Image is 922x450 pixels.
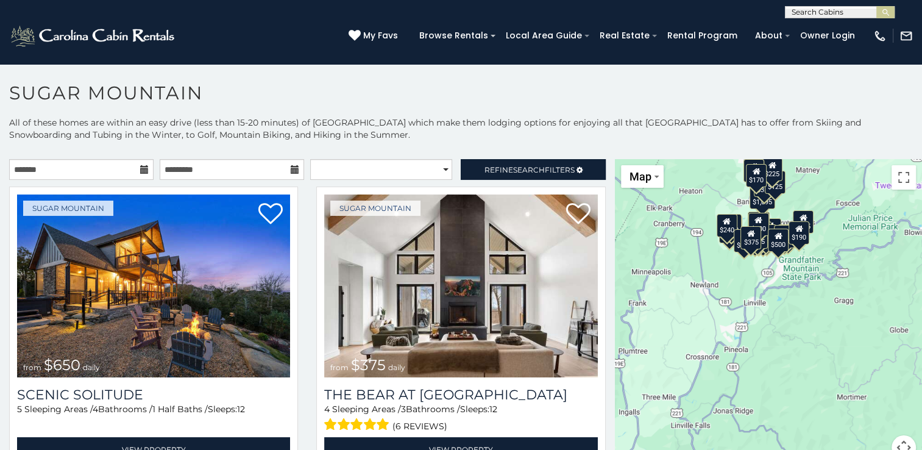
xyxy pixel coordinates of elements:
[324,403,597,434] div: Sleeping Areas / Bathrooms / Sleeps:
[749,26,789,45] a: About
[734,229,754,252] div: $650
[17,195,290,377] a: Scenic Solitude from $650 daily
[753,173,774,196] div: $350
[760,218,781,241] div: $200
[789,221,809,244] div: $190
[661,26,743,45] a: Rental Program
[719,220,740,243] div: $355
[745,226,765,249] div: $155
[594,26,656,45] a: Real Estate
[23,363,41,372] span: from
[330,201,420,216] a: Sugar Mountain
[349,29,401,43] a: My Favs
[324,387,597,403] h3: The Bear At Sugar Mountain
[765,171,785,194] div: $125
[258,202,283,227] a: Add to favorites
[93,404,98,415] span: 4
[17,403,290,434] div: Sleeping Areas / Bathrooms / Sleeps:
[892,165,916,190] button: Toggle fullscreen view
[83,363,100,372] span: daily
[748,212,769,235] div: $300
[152,404,208,415] span: 1 Half Baths /
[753,227,773,250] div: $350
[461,159,605,180] a: RefineSearchFilters
[324,387,597,403] a: The Bear At [GEOGRAPHIC_DATA]
[774,225,795,248] div: $195
[392,418,447,434] span: (6 reviews)
[746,163,767,187] div: $170
[513,165,545,174] span: Search
[740,226,761,249] div: $375
[778,224,798,248] div: $345
[794,26,861,45] a: Owner Login
[413,26,494,45] a: Browse Rentals
[363,29,398,42] span: My Favs
[17,387,290,403] a: Scenic Solitude
[484,165,575,174] span: Refine Filters
[621,165,664,188] button: Change map style
[566,202,590,227] a: Add to favorites
[17,404,22,415] span: 5
[873,29,887,43] img: phone-regular-white.png
[716,213,737,237] div: $240
[9,24,178,48] img: White-1-2.png
[748,212,768,235] div: $190
[401,404,406,415] span: 3
[743,159,764,182] div: $240
[793,210,814,234] div: $155
[330,363,349,372] span: from
[748,212,769,235] div: $265
[500,26,588,45] a: Local Area Guide
[899,29,913,43] img: mail-regular-white.png
[324,195,597,377] img: The Bear At Sugar Mountain
[768,229,789,252] div: $500
[388,363,405,372] span: daily
[489,404,497,415] span: 12
[351,356,386,374] span: $375
[762,158,782,181] div: $225
[629,170,651,183] span: Map
[237,404,245,415] span: 12
[721,213,742,237] div: $210
[23,201,113,216] a: Sugar Mountain
[750,186,775,209] div: $1,095
[324,404,330,415] span: 4
[324,195,597,377] a: The Bear At Sugar Mountain from $375 daily
[44,356,80,374] span: $650
[17,195,290,377] img: Scenic Solitude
